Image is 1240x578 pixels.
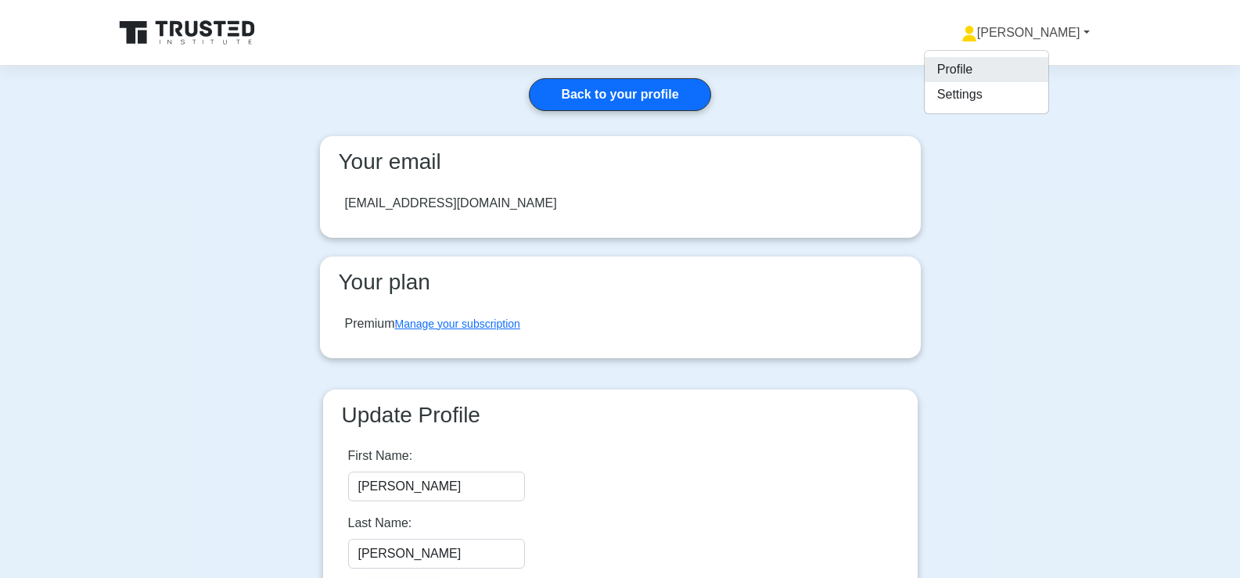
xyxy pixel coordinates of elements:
[529,78,710,111] a: Back to your profile
[924,17,1127,48] a: [PERSON_NAME]
[924,50,1049,114] ul: [PERSON_NAME]
[336,402,905,429] h3: Update Profile
[395,318,520,330] a: Manage your subscription
[925,57,1048,82] a: Profile
[348,514,412,533] label: Last Name:
[348,447,413,465] label: First Name:
[345,194,557,213] div: [EMAIL_ADDRESS][DOMAIN_NAME]
[345,314,520,333] div: Premium
[925,82,1048,107] a: Settings
[332,149,908,175] h3: Your email
[332,269,908,296] h3: Your plan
